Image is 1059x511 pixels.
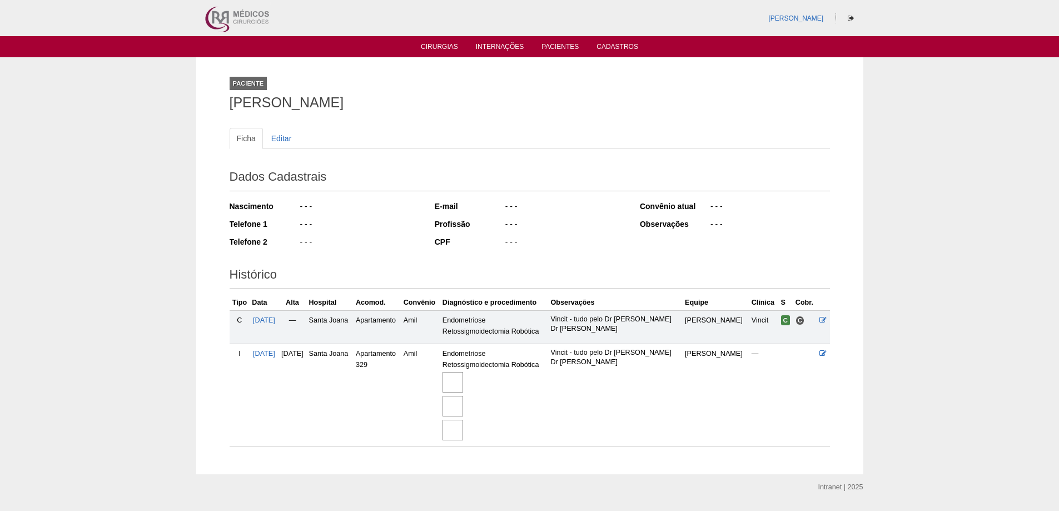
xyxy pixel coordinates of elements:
div: I [232,348,248,359]
td: Endometriose Retossigmoidectomia Robótica [440,344,549,446]
span: Consultório [796,316,805,325]
td: [PERSON_NAME] [683,344,749,446]
div: Profissão [435,219,504,230]
th: Alta [278,295,306,311]
a: Cadastros [596,43,638,54]
td: Apartamento [354,310,401,344]
h1: [PERSON_NAME] [230,96,830,110]
p: Vincit - tudo pelo Dr [PERSON_NAME] Dr [PERSON_NAME] [550,315,680,334]
p: Vincit - tudo pelo Dr [PERSON_NAME] Dr [PERSON_NAME] [550,348,680,367]
h2: Dados Cadastrais [230,166,830,191]
td: Santa Joana [306,344,353,446]
th: Diagnóstico e procedimento [440,295,549,311]
th: Observações [548,295,683,311]
div: CPF [435,236,504,247]
a: Pacientes [541,43,579,54]
td: Santa Joana [306,310,353,344]
td: — [278,310,306,344]
th: Clínica [749,295,779,311]
div: - - - [709,219,830,232]
span: [DATE] [281,350,304,358]
th: Data [250,295,278,311]
div: - - - [299,219,420,232]
th: Acomod. [354,295,401,311]
a: [PERSON_NAME] [768,14,823,22]
td: [PERSON_NAME] [683,310,749,344]
div: - - - [504,236,625,250]
div: - - - [299,236,420,250]
div: - - - [709,201,830,215]
div: Telefone 2 [230,236,299,247]
div: - - - [504,201,625,215]
th: Convênio [401,295,440,311]
th: Tipo [230,295,250,311]
td: Vincit [749,310,779,344]
span: Confirmada [781,315,790,325]
td: Amil [401,310,440,344]
a: Internações [476,43,524,54]
div: Telefone 1 [230,219,299,230]
div: Nascimento [230,201,299,212]
th: Equipe [683,295,749,311]
a: [DATE] [253,316,275,324]
td: Amil [401,344,440,446]
a: [DATE] [253,350,275,358]
td: Apartamento 329 [354,344,401,446]
td: — [749,344,779,446]
div: C [232,315,248,326]
a: Ficha [230,128,263,149]
th: Hospital [306,295,353,311]
i: Sair [848,15,854,22]
td: Endometriose Retossigmoidectomia Robótica [440,310,549,344]
a: Cirurgias [421,43,458,54]
th: Cobr. [793,295,817,311]
div: Observações [640,219,709,230]
div: Intranet | 2025 [818,482,863,493]
div: - - - [299,201,420,215]
div: - - - [504,219,625,232]
div: Convênio atual [640,201,709,212]
div: E-mail [435,201,504,212]
a: Editar [264,128,299,149]
div: Paciente [230,77,267,90]
h2: Histórico [230,264,830,289]
th: S [779,295,793,311]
